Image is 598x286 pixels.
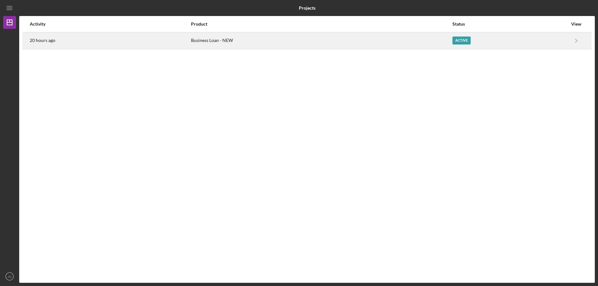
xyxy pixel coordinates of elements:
[452,37,471,45] div: Active
[452,21,568,27] div: Status
[568,21,584,27] div: View
[299,5,315,11] b: Projects
[3,270,16,283] button: JG
[191,33,452,49] div: Business Loan - NEW
[30,38,55,43] time: 2025-08-14 20:22
[8,275,12,278] text: JG
[30,21,190,27] div: Activity
[191,21,452,27] div: Product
